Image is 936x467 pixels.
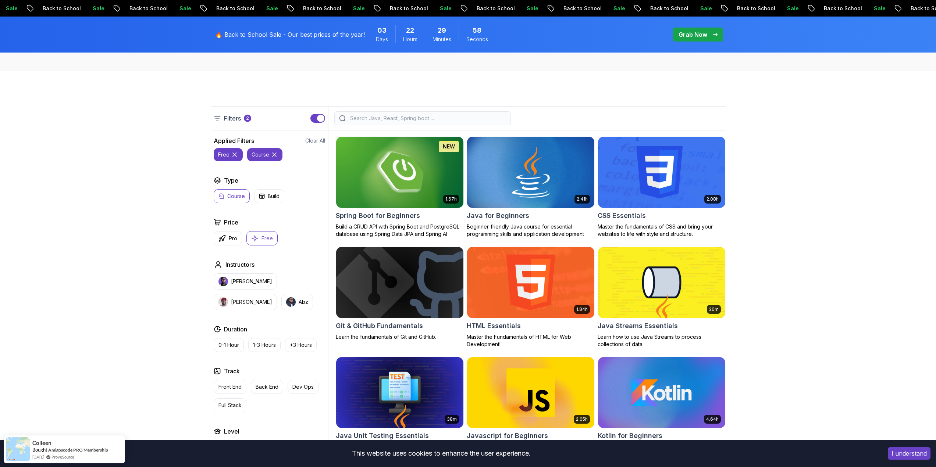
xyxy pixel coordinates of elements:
[224,325,247,334] h2: Duration
[467,357,595,458] a: Javascript for Beginners card2.05hJavascript for BeginnersLearn JavaScript essentials for creatin...
[224,176,238,185] h2: Type
[256,383,278,391] p: Back End
[336,321,423,331] h2: Git & GitHub Fundamentals
[598,211,646,221] h2: CSS Essentials
[218,151,229,158] p: free
[124,5,174,12] p: Back to School
[253,341,276,349] p: 1-3 Hours
[246,115,249,121] p: 2
[349,115,506,122] input: Search Java, React, Spring boot ...
[888,447,930,460] button: Accept cookies
[290,341,312,349] p: +3 Hours
[377,25,387,36] span: 3 Days
[406,25,414,36] span: 22 Hours
[438,25,446,36] span: 29 Minutes
[214,380,246,394] button: Front End
[868,5,891,12] p: Sale
[227,193,245,200] p: Course
[215,30,365,39] p: 🔥 Back to School Sale - Our best prices of the year!
[445,196,457,202] p: 1.67h
[467,357,594,428] img: Javascript for Beginners card
[467,136,595,238] a: Java for Beginners card2.41hJava for BeginnersBeginner-friendly Java course for essential program...
[707,196,719,202] p: 2.08h
[447,416,457,422] p: 38m
[598,247,726,348] a: Java Streams Essentials card26mJava Streams EssentialsLearn how to use Java Streams to process co...
[403,36,417,43] span: Hours
[51,454,74,460] a: ProveSource
[558,5,608,12] p: Back to School
[706,416,719,422] p: 4.64h
[231,278,272,285] p: [PERSON_NAME]
[210,5,260,12] p: Back to School
[32,454,44,460] span: [DATE]
[214,136,254,145] h2: Applied Filters
[37,5,87,12] p: Back to School
[598,431,662,441] h2: Kotlin for Beginners
[577,196,588,202] p: 2.41h
[467,223,595,238] p: Beginner-friendly Java course for essential programming skills and application development
[384,5,434,12] p: Back to School
[336,137,463,208] img: Spring Boot for Beginners card
[32,447,47,453] span: Bought
[214,294,277,310] button: instructor img[PERSON_NAME]
[598,321,678,331] h2: Java Streams Essentials
[694,5,718,12] p: Sale
[32,440,51,446] span: Colleen
[218,402,242,409] p: Full Stack
[6,445,877,461] div: This website uses cookies to enhance the user experience.
[218,297,228,307] img: instructor img
[214,148,243,161] button: free
[336,431,429,441] h2: Java Unit Testing Essentials
[224,427,239,436] h2: Level
[288,380,318,394] button: Dev Ops
[214,189,250,203] button: Course
[433,36,451,43] span: Minutes
[336,357,463,428] img: Java Unit Testing Essentials card
[576,416,588,422] p: 2.05h
[576,306,588,312] p: 1.84h
[731,5,781,12] p: Back to School
[644,5,694,12] p: Back to School
[214,398,246,412] button: Full Stack
[336,247,463,318] img: Git & GitHub Fundamentals card
[467,321,521,331] h2: HTML Essentials
[246,231,278,245] button: Free
[467,247,594,318] img: HTML Essentials card
[467,211,529,221] h2: Java for Beginners
[231,298,272,306] p: [PERSON_NAME]
[174,5,197,12] p: Sale
[598,223,726,238] p: Master the fundamentals of CSS and bring your websites to life with style and structure.
[218,383,242,391] p: Front End
[598,136,726,238] a: CSS Essentials card2.08hCSS EssentialsMaster the fundamentals of CSS and bring your websites to l...
[598,137,725,208] img: CSS Essentials card
[87,5,110,12] p: Sale
[297,5,347,12] p: Back to School
[224,114,241,123] p: Filters
[286,297,296,307] img: instructor img
[247,148,282,161] button: course
[467,247,595,348] a: HTML Essentials card1.84hHTML EssentialsMaster the Fundamentals of HTML for Web Development!
[248,338,281,352] button: 1-3 Hours
[218,341,239,349] p: 0-1 Hour
[261,235,273,242] p: Free
[305,137,325,144] p: Clear All
[336,223,464,238] p: Build a CRUD API with Spring Boot and PostgreSQL database using Spring Data JPA and Spring AI
[260,5,284,12] p: Sale
[709,306,719,312] p: 26m
[336,333,464,341] p: Learn the fundamentals of Git and GitHub.
[434,5,458,12] p: Sale
[336,247,464,341] a: Git & GitHub Fundamentals cardGit & GitHub FundamentalsLearn the fundamentals of Git and GitHub.
[598,333,726,348] p: Learn how to use Java Streams to process collections of data.
[254,189,284,203] button: Build
[467,137,594,208] img: Java for Beginners card
[608,5,631,12] p: Sale
[443,143,455,150] p: NEW
[214,338,244,352] button: 0-1 Hour
[376,36,388,43] span: Days
[467,333,595,348] p: Master the Fundamentals of HTML for Web Development!
[48,447,108,453] a: Amigoscode PRO Membership
[229,235,237,242] p: Pro
[336,357,464,458] a: Java Unit Testing Essentials card38mJava Unit Testing EssentialsLearn the basics of unit testing ...
[292,383,314,391] p: Dev Ops
[336,136,464,238] a: Spring Boot for Beginners card1.67hNEWSpring Boot for BeginnersBuild a CRUD API with Spring Boot ...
